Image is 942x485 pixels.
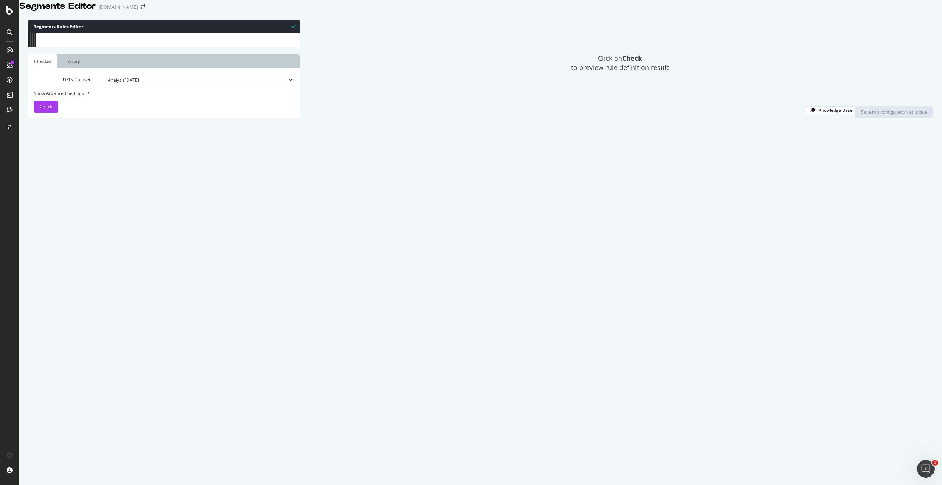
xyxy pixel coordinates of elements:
[141,4,145,10] div: arrow-right-arrow-left
[34,101,58,113] button: Check
[40,103,52,110] span: Check
[28,54,57,68] a: Checker
[917,460,935,478] iframe: Intercom live chat
[28,90,288,97] div: Show Advanced Settings
[99,3,138,11] div: [DOMAIN_NAME]
[932,460,938,466] span: 1
[861,109,927,115] div: Save this configuration as active
[59,54,86,68] a: History
[805,107,855,113] a: Knowledge Base
[571,54,669,72] span: Click on to preview rule definition result
[819,107,853,113] div: Knowledge Base
[28,20,300,33] div: Segments Rules Editor
[291,23,296,30] span: Syntax is valid
[855,106,933,118] button: Save this configuration as active
[622,54,642,63] strong: Check
[28,74,96,86] label: URLs Dataset
[805,106,855,114] button: Knowledge Base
